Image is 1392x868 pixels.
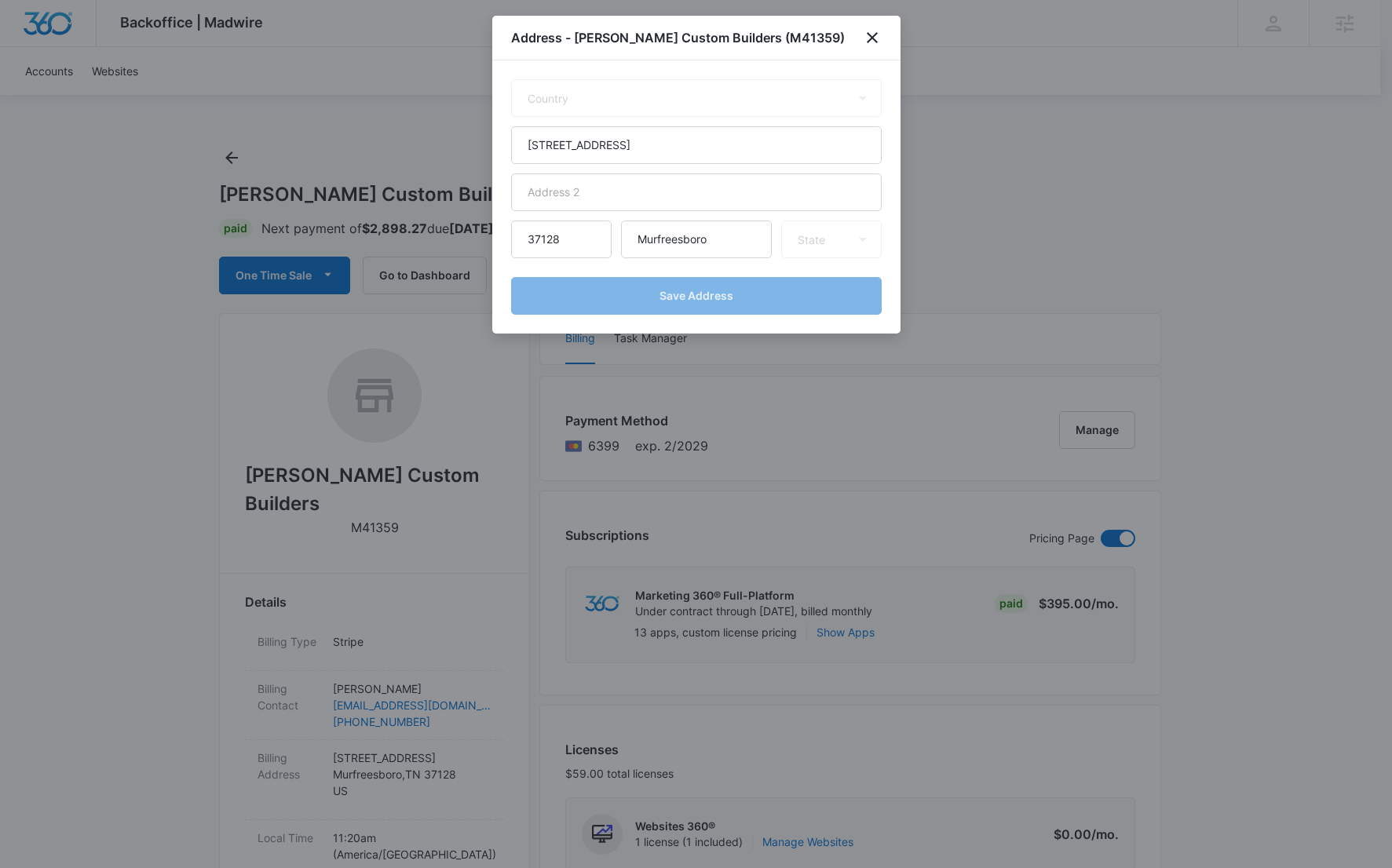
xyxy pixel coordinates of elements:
[511,173,882,211] input: Address 2
[511,28,845,47] h1: Address - [PERSON_NAME] Custom Builders (M41359)
[511,126,882,164] input: Address 1
[863,28,882,47] button: close
[621,221,772,258] input: City
[511,221,612,258] input: Zip Code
